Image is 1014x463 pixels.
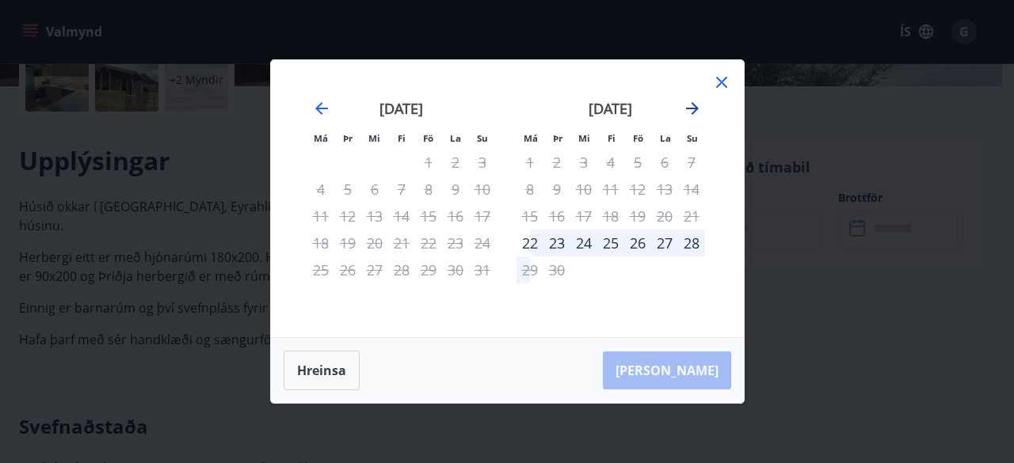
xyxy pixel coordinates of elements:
div: Move forward to switch to the next month. [683,99,702,118]
small: La [660,132,671,144]
td: Not available. fimmtudagur, 7. ágúst 2025 [388,176,415,203]
td: Not available. laugardagur, 30. ágúst 2025 [442,256,469,283]
td: Not available. laugardagur, 2. ágúst 2025 [442,149,469,176]
td: Not available. miðvikudagur, 6. ágúst 2025 [361,176,388,203]
td: Not available. föstudagur, 5. september 2025 [624,149,651,176]
td: Not available. mánudagur, 25. ágúst 2025 [307,256,334,283]
td: Not available. föstudagur, 29. ágúst 2025 [415,256,442,283]
td: Not available. miðvikudagur, 13. ágúst 2025 [361,203,388,230]
td: Choose miðvikudagur, 24. september 2025 as your check-in date. It’s available. [570,230,597,256]
div: Calendar [290,79,725,318]
td: Not available. þriðjudagur, 16. september 2025 [543,203,570,230]
td: Not available. sunnudagur, 3. ágúst 2025 [469,149,496,176]
td: Not available. þriðjudagur, 12. ágúst 2025 [334,203,361,230]
small: Má [524,132,538,144]
small: Fi [608,132,616,144]
div: 27 [651,230,678,256]
div: Aðeins innritun í boði [517,230,543,256]
small: Má [314,132,328,144]
td: Not available. mánudagur, 18. ágúst 2025 [307,230,334,256]
td: Not available. laugardagur, 16. ágúst 2025 [442,203,469,230]
td: Not available. föstudagur, 15. ágúst 2025 [415,203,442,230]
td: Not available. föstudagur, 12. september 2025 [624,176,651,203]
td: Choose fimmtudagur, 25. september 2025 as your check-in date. It’s available. [597,230,624,256]
td: Not available. laugardagur, 20. september 2025 [651,203,678,230]
td: Not available. sunnudagur, 17. ágúst 2025 [469,203,496,230]
strong: [DATE] [589,99,632,118]
td: Not available. mánudagur, 8. september 2025 [517,176,543,203]
td: Not available. fimmtudagur, 28. ágúst 2025 [388,256,415,283]
td: Not available. föstudagur, 1. ágúst 2025 [415,149,442,176]
small: Fö [423,132,433,144]
td: Not available. miðvikudagur, 20. ágúst 2025 [361,230,388,256]
div: 23 [543,230,570,256]
td: Choose þriðjudagur, 23. september 2025 as your check-in date. It’s available. [543,230,570,256]
div: 26 [624,230,651,256]
td: Not available. fimmtudagur, 4. september 2025 [597,149,624,176]
td: Not available. sunnudagur, 21. september 2025 [678,203,705,230]
div: 25 [597,230,624,256]
td: Choose laugardagur, 27. september 2025 as your check-in date. It’s available. [651,230,678,256]
small: Su [477,132,488,144]
td: Not available. mánudagur, 29. september 2025 [517,256,543,283]
small: Þr [343,132,353,144]
td: Not available. miðvikudagur, 17. september 2025 [570,203,597,230]
td: Not available. fimmtudagur, 14. ágúst 2025 [388,203,415,230]
td: Not available. föstudagur, 8. ágúst 2025 [415,176,442,203]
div: Aðeins útritun í boði [517,256,543,283]
td: Not available. föstudagur, 22. ágúst 2025 [415,230,442,256]
small: Fö [633,132,643,144]
td: Not available. mánudagur, 11. ágúst 2025 [307,203,334,230]
small: Fi [398,132,406,144]
td: Not available. miðvikudagur, 10. september 2025 [570,176,597,203]
td: Not available. þriðjudagur, 19. ágúst 2025 [334,230,361,256]
strong: [DATE] [379,99,423,118]
td: Not available. fimmtudagur, 11. september 2025 [597,176,624,203]
small: Mi [578,132,590,144]
td: Choose föstudagur, 26. september 2025 as your check-in date. It’s available. [624,230,651,256]
td: Choose sunnudagur, 28. september 2025 as your check-in date. It’s available. [678,230,705,256]
td: Choose mánudagur, 22. september 2025 as your check-in date. It’s available. [517,230,543,256]
td: Not available. þriðjudagur, 2. september 2025 [543,149,570,176]
td: Not available. mánudagur, 4. ágúst 2025 [307,176,334,203]
small: Þr [553,132,562,144]
td: Not available. sunnudagur, 14. september 2025 [678,176,705,203]
td: Not available. þriðjudagur, 30. september 2025 [543,256,570,283]
small: Su [687,132,698,144]
td: Not available. mánudagur, 1. september 2025 [517,149,543,176]
td: Not available. sunnudagur, 31. ágúst 2025 [469,256,496,283]
td: Not available. laugardagur, 13. september 2025 [651,176,678,203]
td: Not available. mánudagur, 15. september 2025 [517,203,543,230]
small: Mi [368,132,380,144]
td: Not available. laugardagur, 9. ágúst 2025 [442,176,469,203]
td: Not available. laugardagur, 23. ágúst 2025 [442,230,469,256]
td: Not available. þriðjudagur, 5. ágúst 2025 [334,176,361,203]
td: Not available. sunnudagur, 24. ágúst 2025 [469,230,496,256]
div: Move backward to switch to the previous month. [312,99,331,118]
td: Not available. föstudagur, 19. september 2025 [624,203,651,230]
td: Not available. fimmtudagur, 21. ágúst 2025 [388,230,415,256]
td: Not available. laugardagur, 6. september 2025 [651,149,678,176]
small: La [450,132,461,144]
td: Not available. þriðjudagur, 9. september 2025 [543,176,570,203]
td: Not available. sunnudagur, 7. september 2025 [678,149,705,176]
td: Not available. sunnudagur, 10. ágúst 2025 [469,176,496,203]
div: 24 [570,230,597,256]
td: Not available. miðvikudagur, 27. ágúst 2025 [361,256,388,283]
div: 28 [678,230,705,256]
td: Not available. þriðjudagur, 26. ágúst 2025 [334,256,361,283]
td: Not available. fimmtudagur, 18. september 2025 [597,203,624,230]
td: Not available. miðvikudagur, 3. september 2025 [570,149,597,176]
button: Hreinsa [284,351,360,390]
